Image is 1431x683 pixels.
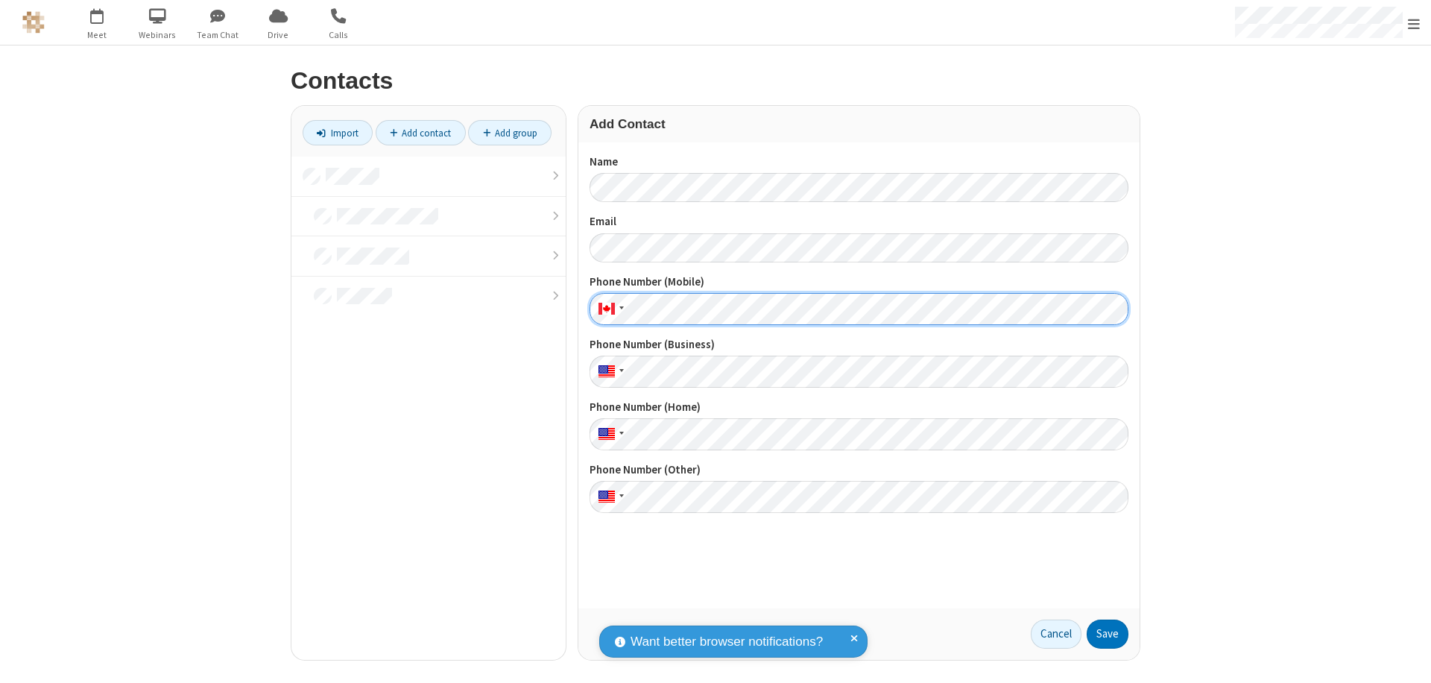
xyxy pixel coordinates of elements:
button: Save [1087,620,1128,649]
label: Phone Number (Other) [590,462,1128,479]
span: Webinars [130,28,186,42]
span: Drive [250,28,306,42]
img: QA Selenium DO NOT DELETE OR CHANGE [22,11,45,34]
h2: Contacts [291,68,1140,94]
label: Phone Number (Mobile) [590,274,1128,291]
label: Phone Number (Home) [590,399,1128,416]
a: Add contact [376,120,466,145]
label: Name [590,154,1128,171]
a: Import [303,120,373,145]
div: Canada: + 1 [590,293,628,325]
div: United States: + 1 [590,481,628,513]
span: Calls [311,28,367,42]
a: Cancel [1031,620,1081,649]
h3: Add Contact [590,117,1128,131]
span: Team Chat [190,28,246,42]
div: United States: + 1 [590,418,628,450]
div: United States: + 1 [590,356,628,388]
a: Add group [468,120,552,145]
label: Phone Number (Business) [590,336,1128,353]
span: Meet [69,28,125,42]
label: Email [590,213,1128,230]
span: Want better browser notifications? [631,632,823,652]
